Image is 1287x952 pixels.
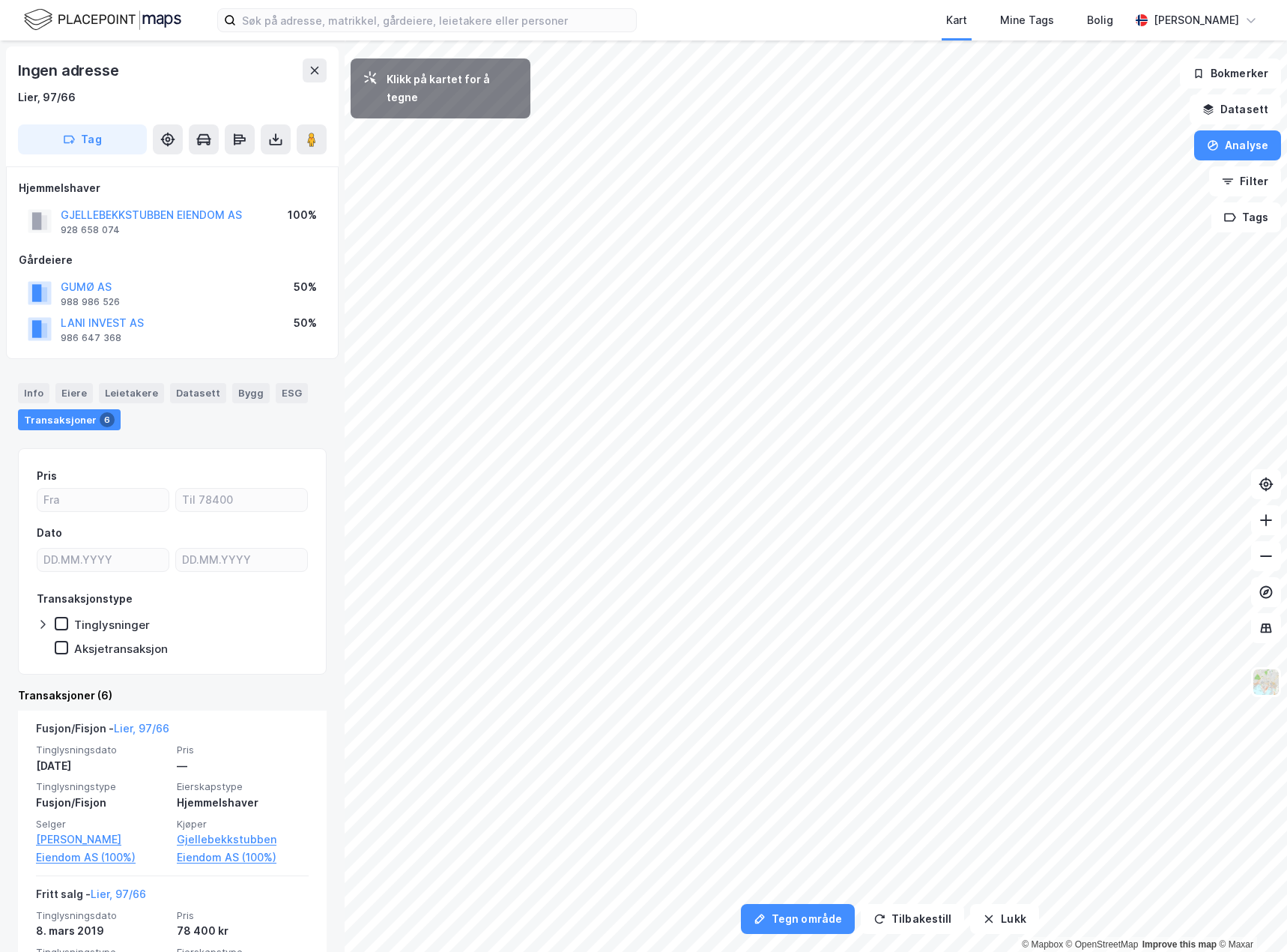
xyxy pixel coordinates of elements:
[37,467,57,485] div: Pris
[36,909,168,922] span: Tinglysningsdato
[1209,166,1281,196] button: Filter
[36,720,169,744] div: Fusjon/Fisjon -
[36,831,168,867] a: [PERSON_NAME] Eiendom AS (100%)
[1000,11,1054,29] div: Mine Tags
[19,251,326,269] div: Gårdeiere
[970,904,1038,934] button: Lukk
[37,524,62,542] div: Dato
[276,383,308,403] div: ESG
[74,618,150,632] div: Tinglysninger
[1087,11,1113,29] div: Bolig
[288,206,317,224] div: 100%
[100,412,115,427] div: 6
[1142,939,1217,950] a: Improve this map
[1190,94,1281,124] button: Datasett
[18,409,121,430] div: Transaksjoner
[1154,11,1239,29] div: [PERSON_NAME]
[1180,58,1281,88] button: Bokmerker
[176,489,307,511] input: Til 78400
[61,332,121,344] div: 986 647 368
[232,383,270,403] div: Bygg
[74,642,168,656] div: Aksjetransaksjon
[18,687,327,705] div: Transaksjoner (6)
[36,757,168,775] div: [DATE]
[1066,939,1139,950] a: OpenStreetMap
[387,70,518,106] div: Klikk på kartet for å tegne
[177,818,309,831] span: Kjøper
[55,383,93,403] div: Eiere
[18,88,76,106] div: Lier, 97/66
[37,489,169,511] input: Fra
[177,757,309,775] div: —
[18,124,147,154] button: Tag
[946,11,967,29] div: Kart
[170,383,226,403] div: Datasett
[114,722,169,735] a: Lier, 97/66
[36,744,168,756] span: Tinglysningsdato
[18,383,49,403] div: Info
[1212,880,1287,952] iframe: Chat Widget
[36,885,146,909] div: Fritt salg -
[19,179,326,197] div: Hjemmelshaver
[177,922,309,940] div: 78 400 kr
[24,7,181,33] img: logo.f888ab2527a4732fd821a326f86c7f29.svg
[861,904,964,934] button: Tilbakestill
[741,904,855,934] button: Tegn område
[61,224,120,236] div: 928 658 074
[37,549,169,571] input: DD.MM.YYYY
[177,909,309,922] span: Pris
[36,794,168,812] div: Fusjon/Fisjon
[37,590,133,608] div: Transaksjonstype
[1211,202,1281,232] button: Tags
[177,744,309,756] span: Pris
[1194,130,1281,160] button: Analyse
[176,549,307,571] input: DD.MM.YYYY
[61,296,120,308] div: 988 986 526
[177,831,309,867] a: Gjellebekkstubben Eiendom AS (100%)
[294,314,317,332] div: 50%
[177,780,309,793] span: Eierskapstype
[1022,939,1063,950] a: Mapbox
[177,794,309,812] div: Hjemmelshaver
[236,9,636,31] input: Søk på adresse, matrikkel, gårdeiere, leietakere eller personer
[36,922,168,940] div: 8. mars 2019
[1212,880,1287,952] div: Kontrollprogram for chat
[294,278,317,296] div: 50%
[18,58,121,82] div: Ingen adresse
[99,383,164,403] div: Leietakere
[36,818,168,831] span: Selger
[1252,668,1280,696] img: Z
[91,888,146,900] a: Lier, 97/66
[36,780,168,793] span: Tinglysningstype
